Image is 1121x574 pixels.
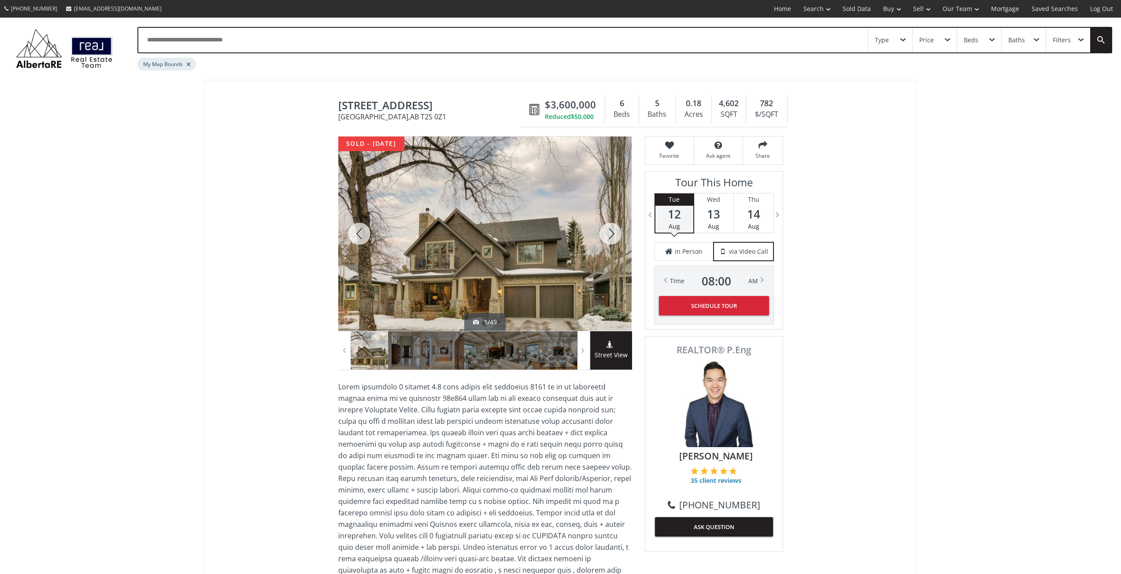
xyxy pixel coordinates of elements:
[650,152,689,159] span: Favorite
[691,476,741,485] span: 35 client reviews
[610,108,634,121] div: Beds
[680,98,707,109] div: 0.18
[964,37,978,43] div: Beds
[675,247,703,256] span: in Person
[659,449,773,463] span: [PERSON_NAME]
[1008,37,1025,43] div: Baths
[62,0,166,17] a: [EMAIL_ADDRESS][DOMAIN_NAME]
[680,108,707,121] div: Acres
[919,37,934,43] div: Price
[720,467,728,475] img: 4 of 5 stars
[473,318,497,326] div: 1/49
[751,98,782,109] div: 782
[729,467,737,475] img: 5 of 5 stars
[751,108,782,121] div: $/SQFT
[338,113,525,120] span: [GEOGRAPHIC_DATA] , AB T2S 0Z1
[691,467,699,475] img: 1 of 5 stars
[610,98,634,109] div: 6
[644,98,671,109] div: 5
[668,498,760,511] a: [PHONE_NUMBER]
[137,58,196,70] div: My Map Bounds
[694,193,733,206] div: Wed
[670,359,758,447] img: Photo of Colin Woo
[571,112,594,121] span: $50,000
[747,152,778,159] span: Share
[338,137,404,151] div: sold - [DATE]
[655,517,773,537] button: ASK QUESTION
[734,193,773,206] div: Thu
[699,152,738,159] span: Ask agent
[338,137,632,331] div: 1231 Riverdale Avenue SW Calgary, AB T2S 0Z1 - Photo 1 of 49
[11,5,57,12] span: [PHONE_NUMBER]
[545,112,596,121] div: Reduced
[875,37,889,43] div: Type
[734,208,773,220] span: 14
[655,345,773,355] span: REALTOR® P.Eng
[716,108,741,121] div: SQFT
[748,222,759,230] span: Aug
[655,208,693,220] span: 12
[644,108,671,121] div: Baths
[694,208,733,220] span: 13
[659,296,769,315] button: Schedule Tour
[702,275,731,287] span: 08 : 00
[654,176,774,193] h3: Tour This Home
[719,98,739,109] span: 4,602
[729,247,768,256] span: via Video Call
[669,222,680,230] span: Aug
[590,350,632,360] span: Street View
[710,467,718,475] img: 3 of 5 stars
[655,193,693,206] div: Tue
[74,5,162,12] span: [EMAIL_ADDRESS][DOMAIN_NAME]
[700,467,708,475] img: 2 of 5 stars
[545,98,596,111] span: $3,600,000
[670,275,758,287] div: Time AM
[1053,37,1071,43] div: Filters
[11,26,117,70] img: Logo
[708,222,719,230] span: Aug
[338,100,525,113] span: 1231 Riverdale Avenue SW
